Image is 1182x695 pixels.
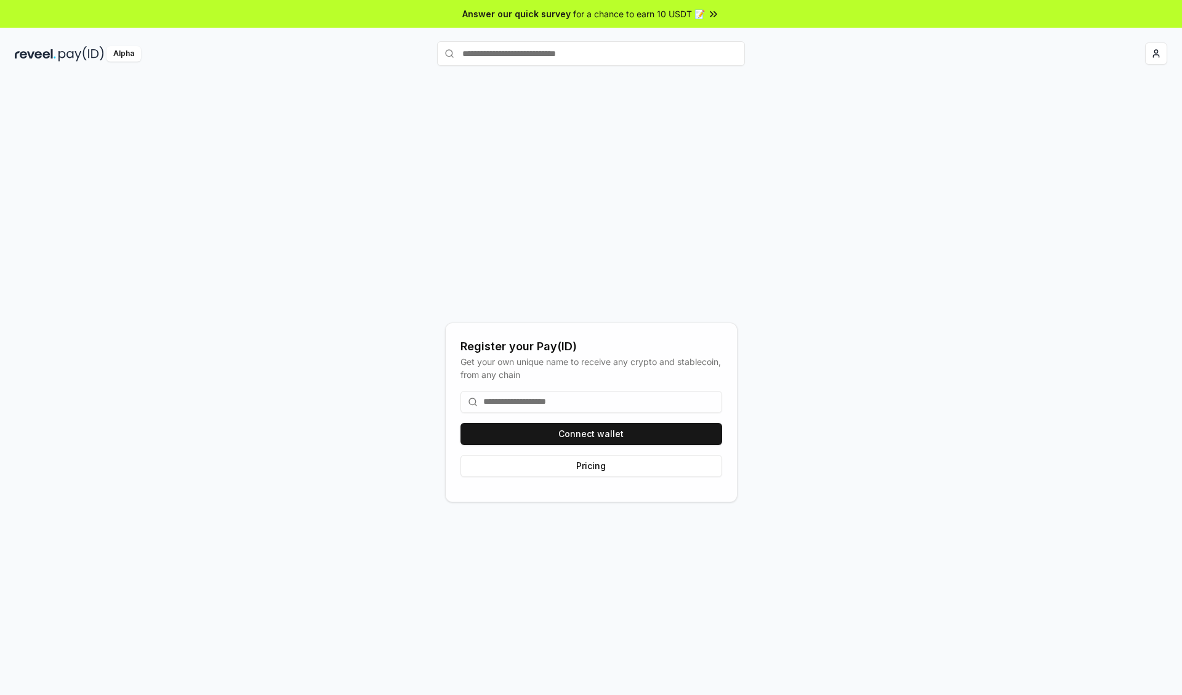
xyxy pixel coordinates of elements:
div: Get your own unique name to receive any crypto and stablecoin, from any chain [460,355,722,381]
button: Pricing [460,455,722,477]
div: Alpha [107,46,141,62]
span: for a chance to earn 10 USDT 📝 [573,7,705,20]
button: Connect wallet [460,423,722,445]
div: Register your Pay(ID) [460,338,722,355]
img: reveel_dark [15,46,56,62]
span: Answer our quick survey [462,7,571,20]
img: pay_id [58,46,104,62]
